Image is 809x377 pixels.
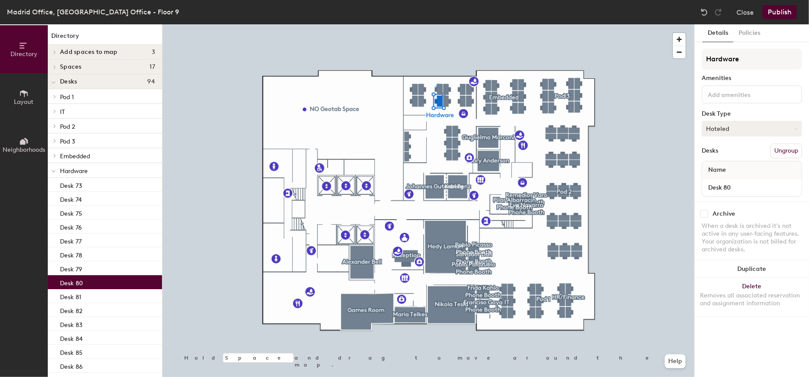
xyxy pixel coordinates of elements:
[702,147,718,154] div: Desks
[60,138,75,145] span: Pod 3
[702,121,802,137] button: Hoteled
[704,162,730,178] span: Name
[700,8,709,17] img: Undo
[60,108,65,116] span: IT
[60,63,82,70] span: Spaces
[60,263,82,273] p: Desk 79
[60,93,74,101] span: Pod 1
[702,110,802,117] div: Desk Type
[665,354,686,368] button: Help
[60,319,83,329] p: Desk 83
[7,7,179,17] div: Madrid Office, [GEOGRAPHIC_DATA] Office - Floor 9
[60,180,82,190] p: Desk 73
[702,75,802,82] div: Amenities
[695,278,809,316] button: DeleteRemoves all associated reservation and assignment information
[713,210,735,217] div: Archive
[736,5,754,19] button: Close
[60,305,83,315] p: Desk 82
[14,98,34,106] span: Layout
[48,31,162,45] h1: Directory
[695,260,809,278] button: Duplicate
[60,167,88,175] span: Hardware
[60,78,77,85] span: Desks
[700,292,804,307] div: Removes all associated reservation and assignment information
[60,123,75,130] span: Pod 2
[703,24,733,42] button: Details
[706,89,784,99] input: Add amenities
[60,221,82,231] p: Desk 76
[152,49,155,56] span: 3
[60,347,83,357] p: Desk 85
[60,249,82,259] p: Desk 78
[763,5,797,19] button: Publish
[60,153,90,160] span: Embedded
[60,291,81,301] p: Desk 81
[3,146,45,153] span: Neighborhoods
[60,333,83,343] p: Desk 84
[60,235,82,245] p: Desk 77
[147,78,155,85] span: 94
[60,360,83,370] p: Desk 86
[60,194,82,204] p: Desk 74
[704,181,800,194] input: Unnamed desk
[714,8,723,17] img: Redo
[60,49,118,56] span: Add spaces to map
[733,24,766,42] button: Policies
[10,50,37,58] span: Directory
[702,222,802,254] div: When a desk is archived it's not active in any user-facing features. Your organization is not bil...
[60,207,82,217] p: Desk 75
[149,63,155,70] span: 17
[770,143,802,158] button: Ungroup
[60,277,83,287] p: Desk 80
